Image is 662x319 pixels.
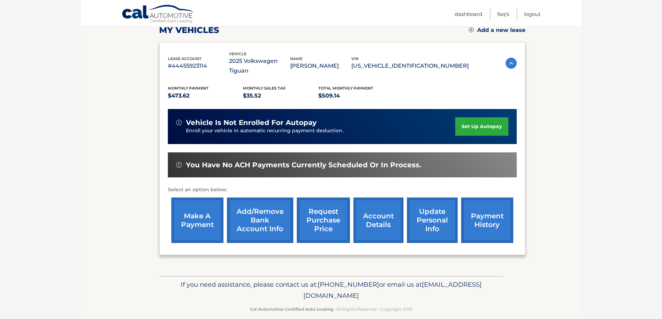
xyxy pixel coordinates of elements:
[290,56,302,61] span: name
[524,8,541,20] a: Logout
[164,305,499,313] p: - All Rights Reserved - Copyright 2025
[186,118,317,127] span: vehicle is not enrolled for autopay
[243,86,286,91] span: Monthly sales Tax
[351,56,359,61] span: vin
[469,27,525,34] a: Add a new lease
[168,91,243,101] p: $473.62
[318,86,373,91] span: Total Monthly Payment
[168,86,209,91] span: Monthly Payment
[455,117,508,136] a: set up autopay
[351,61,469,71] p: [US_VEHICLE_IDENTIFICATION_NUMBER]
[353,198,403,243] a: account details
[497,8,509,20] a: FAQ's
[461,198,513,243] a: payment history
[455,8,482,20] a: Dashboard
[229,56,290,76] p: 2025 Volkswagen Tiguan
[186,127,456,135] p: Enroll your vehicle in automatic recurring payment deduction.
[290,61,351,71] p: [PERSON_NAME]
[122,5,195,25] a: Cal Automotive
[250,307,333,312] strong: Cal Automotive Certified Auto Leasing
[469,27,474,32] img: add.svg
[176,120,182,125] img: alert-white.svg
[506,58,517,69] img: accordion-active.svg
[159,25,219,35] h2: my vehicles
[164,279,499,301] p: If you need assistance, please contact us at: or email us at
[168,61,229,71] p: #44455923114
[171,198,223,243] a: make a payment
[168,56,202,61] span: lease account
[303,280,482,300] span: [EMAIL_ADDRESS][DOMAIN_NAME]
[227,198,293,243] a: Add/Remove bank account info
[229,51,246,56] span: vehicle
[318,280,379,288] span: [PHONE_NUMBER]
[186,161,421,169] span: You have no ACH payments currently scheduled or in process.
[243,91,318,101] p: $35.52
[407,198,458,243] a: update personal info
[297,198,350,243] a: request purchase price
[176,162,182,168] img: alert-white.svg
[318,91,394,101] p: $509.14
[168,186,517,194] p: Select an option below:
